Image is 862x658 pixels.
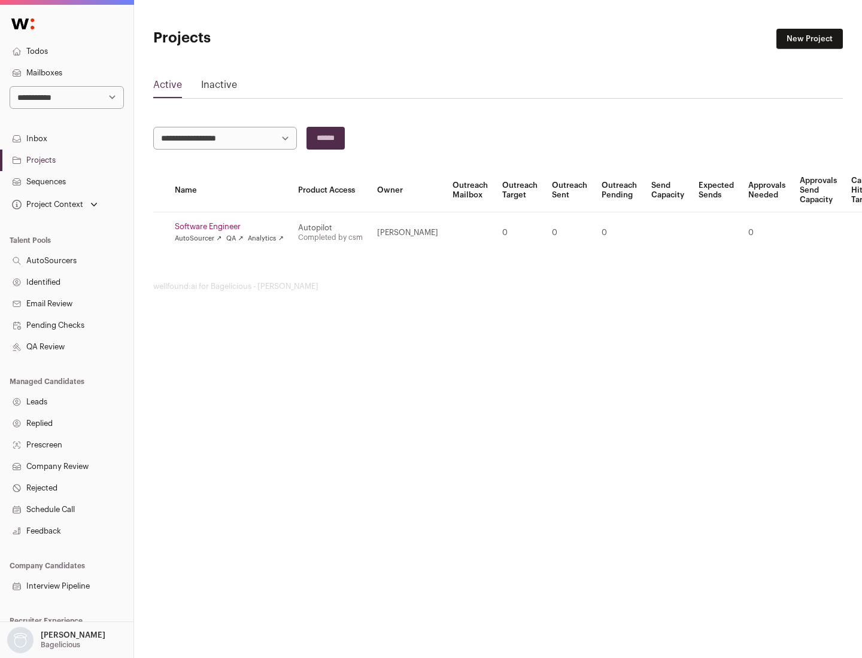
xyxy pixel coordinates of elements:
[594,212,644,254] td: 0
[153,29,383,48] h1: Projects
[248,234,283,243] a: Analytics ↗
[10,196,100,213] button: Open dropdown
[445,169,495,212] th: Outreach Mailbox
[545,212,594,254] td: 0
[545,169,594,212] th: Outreach Sent
[7,627,34,653] img: nopic.png
[153,78,182,97] a: Active
[10,200,83,209] div: Project Context
[495,212,545,254] td: 0
[644,169,691,212] th: Send Capacity
[153,282,843,291] footer: wellfound:ai for Bagelicious - [PERSON_NAME]
[298,234,363,241] a: Completed by csm
[741,212,793,254] td: 0
[175,234,221,243] a: AutoSourcer ↗
[594,169,644,212] th: Outreach Pending
[5,12,41,36] img: Wellfound
[41,640,80,650] p: Bagelicious
[495,169,545,212] th: Outreach Target
[41,630,105,640] p: [PERSON_NAME]
[201,78,237,97] a: Inactive
[175,222,284,231] a: Software Engineer
[741,169,793,212] th: Approvals Needed
[291,169,370,212] th: Product Access
[793,169,844,212] th: Approvals Send Capacity
[226,234,243,243] a: QA ↗
[298,223,363,233] div: Autopilot
[370,169,445,212] th: Owner
[691,169,741,212] th: Expected Sends
[776,29,843,49] a: New Project
[5,627,108,653] button: Open dropdown
[370,212,445,254] td: [PERSON_NAME]
[168,169,291,212] th: Name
